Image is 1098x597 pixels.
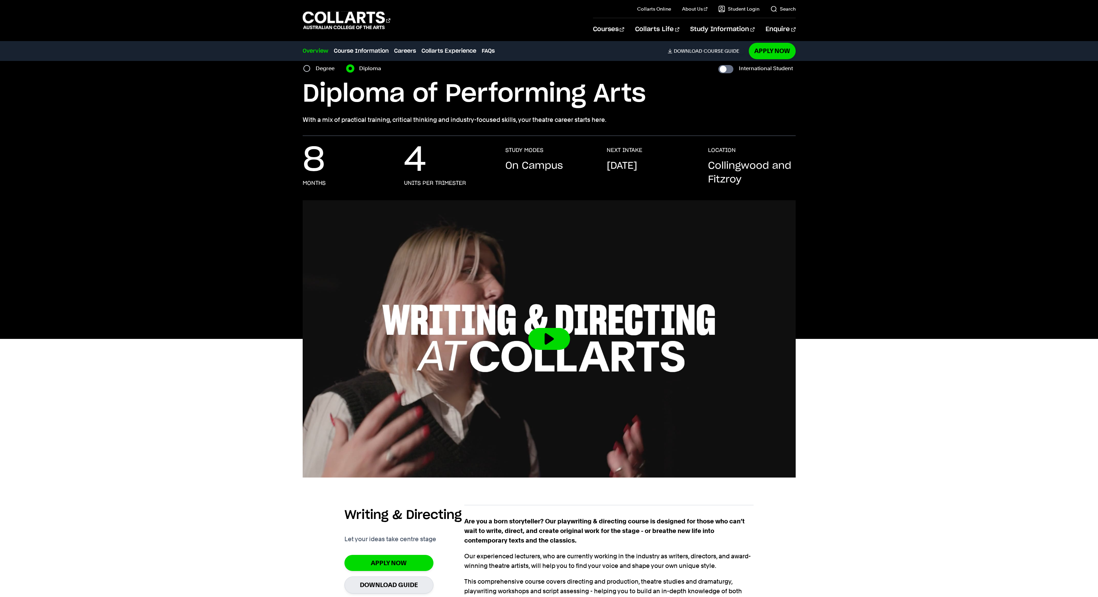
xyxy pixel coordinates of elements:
[607,147,642,154] h3: NEXT INTAKE
[334,47,389,55] a: Course Information
[708,147,736,154] h3: LOCATION
[344,508,462,523] h2: Writing & Directing
[749,43,796,59] a: Apply Now
[344,555,433,571] a: Apply Now
[359,64,385,73] label: Diploma
[690,18,755,41] a: Study Information
[303,147,325,174] p: 8
[635,18,679,41] a: Collarts Life
[344,534,436,544] p: Let your ideas take centre stage
[303,47,328,55] a: Overview
[303,79,796,110] h1: Diploma of Performing Arts
[739,64,793,73] label: International Student
[766,18,795,41] a: Enquire
[674,48,702,54] span: Download
[404,147,426,174] p: 4
[404,180,466,187] h3: units per trimester
[770,5,796,12] a: Search
[637,5,671,12] a: Collarts Online
[607,159,637,173] p: [DATE]
[505,159,563,173] p: On Campus
[593,18,624,41] a: Courses
[482,47,495,55] a: FAQs
[505,147,543,154] h3: STUDY MODES
[303,115,796,125] p: With a mix of practical training, critical thinking and industry-focused skills, your theatre car...
[394,47,416,55] a: Careers
[344,576,433,593] a: Download Guide
[682,5,707,12] a: About Us
[303,200,796,478] img: Video thumbnail
[718,5,759,12] a: Student Login
[464,551,754,571] p: Our experienced lecturers, who are currently working in the industry as writers, directors, and a...
[464,518,745,544] strong: Are you a born storyteller? Our playwriting & directing course is designed for those who can’t wa...
[708,159,796,187] p: Collingwood and Fitzroy
[421,47,476,55] a: Collarts Experience
[303,180,326,187] h3: months
[668,48,745,54] a: DownloadCourse Guide
[303,11,390,30] div: Go to homepage
[316,64,339,73] label: Degree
